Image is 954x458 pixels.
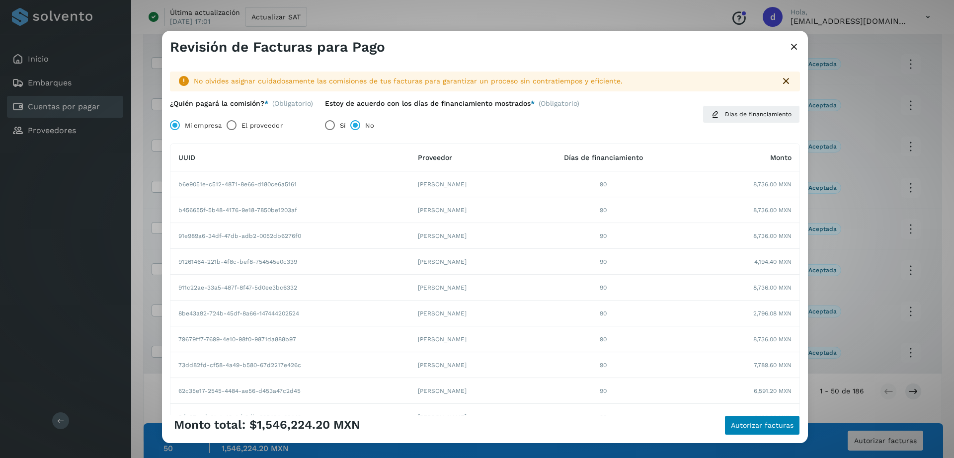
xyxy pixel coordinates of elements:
label: Estoy de acuerdo con los días de financiamiento mostrados [325,99,535,108]
td: 90 [521,249,685,275]
label: No [365,115,374,135]
td: 90 [521,378,685,404]
span: Monto [770,153,792,161]
span: Autorizar facturas [731,422,794,429]
td: 5da37aad-61c1-48c1-b8db-805434e00440 [170,404,410,430]
span: Proveedor [418,153,452,161]
span: 6,591.20 MXN [754,386,792,395]
td: [PERSON_NAME] [410,352,522,378]
label: Sí [340,115,345,135]
span: $1,546,224.20 MXN [249,418,360,432]
span: 8,736.00 MXN [753,335,792,344]
td: [PERSON_NAME] [410,171,522,197]
td: [PERSON_NAME] [410,378,522,404]
td: 8be43a92-724b-45df-8a66-147444202524 [170,301,410,326]
td: [PERSON_NAME] [410,197,522,223]
span: UUID [178,153,195,161]
span: 6,160.00 MXN [754,412,792,421]
td: [PERSON_NAME] [410,223,522,249]
span: 7,789.60 MXN [754,361,792,370]
td: 90 [521,197,685,223]
td: 91e989a6-34df-47db-adb2-0052db6276f0 [170,223,410,249]
button: Días de financiamiento [703,105,800,123]
td: [PERSON_NAME] [410,326,522,352]
td: [PERSON_NAME] [410,249,522,275]
td: b6e9051e-c512-4871-8e66-d180ce6a5161 [170,171,410,197]
td: 90 [521,326,685,352]
td: [PERSON_NAME] [410,404,522,430]
label: El proveedor [241,115,282,135]
td: 91261464-221b-4f8c-bef8-754545e0c339 [170,249,410,275]
label: Mi empresa [185,115,222,135]
div: No olvides asignar cuidadosamente las comisiones de tus facturas para garantizar un proceso sin c... [194,76,772,86]
span: 8,736.00 MXN [753,283,792,292]
td: [PERSON_NAME] [410,301,522,326]
span: 4,194.40 MXN [754,257,792,266]
td: 911c22ae-33a5-487f-8f47-5d0ee3bc6332 [170,275,410,301]
td: b456655f-5b48-4176-9e18-7850be1203af [170,197,410,223]
td: 73dd82fd-cf58-4a49-b580-67d2217e426c [170,352,410,378]
span: 8,736.00 MXN [753,206,792,215]
span: Días de financiamiento [725,110,792,119]
td: 90 [521,171,685,197]
span: (Obligatorio) [539,99,579,112]
td: 90 [521,301,685,326]
td: 90 [521,404,685,430]
h3: Revisión de Facturas para Pago [170,39,385,56]
td: 79679ff7-7699-4e10-98f0-9871da888b97 [170,326,410,352]
td: 90 [521,275,685,301]
span: (Obligatorio) [272,99,313,108]
button: Autorizar facturas [724,415,800,435]
span: 8,736.00 MXN [753,231,792,240]
td: 62c35e17-2545-4484-ae56-d453a47c2d45 [170,378,410,404]
span: 8,736.00 MXN [753,180,792,189]
td: 90 [521,223,685,249]
span: Días de financiamiento [564,153,643,161]
label: ¿Quién pagará la comisión? [170,99,268,108]
td: 90 [521,352,685,378]
span: Monto total: [174,418,245,432]
span: 2,796.08 MXN [753,309,792,318]
td: [PERSON_NAME] [410,275,522,301]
